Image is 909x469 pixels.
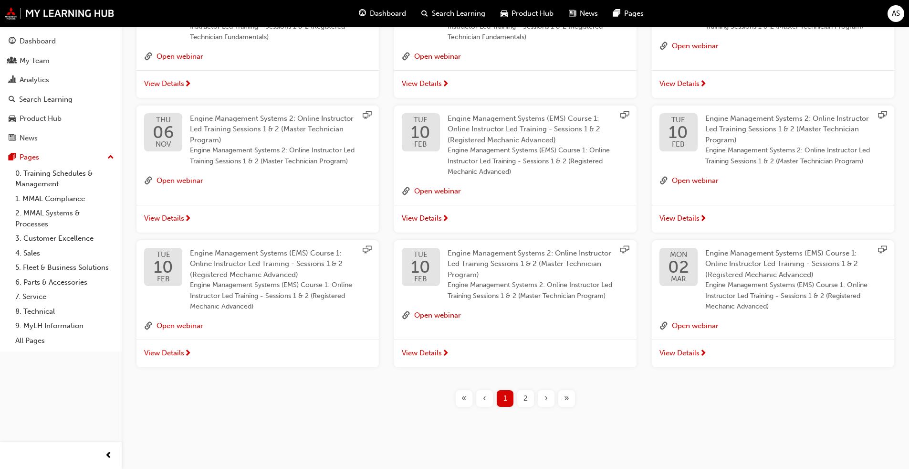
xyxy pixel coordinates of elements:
[411,276,430,283] span: FEB
[157,51,203,63] button: Open webinar
[9,96,15,104] span: search-icon
[672,40,719,52] button: Open webinar
[700,80,707,89] span: next-icon
[20,113,62,124] div: Product Hub
[461,393,467,404] span: «
[136,106,379,233] button: THU06NOVEngine Management Systems 2: Online Instructor Led Training Sessions 1 & 2 (Master Techni...
[652,240,894,367] button: MON02MAREngine Management Systems (EMS) Course 1: Online Instructor Led Training - Sessions 1 & 2...
[394,205,637,233] a: View Details
[11,206,118,231] a: 2. MMAL Systems & Processes
[652,205,894,233] a: View Details
[4,31,118,149] button: DashboardMy TeamAnalyticsSearch LearningProduct HubNews
[402,248,629,302] a: TUE10FEBEngine Management Systems 2: Online Instructor Led Training Sessions 1 & 2 (Master Techni...
[157,174,203,187] button: Open webinar
[19,94,73,105] div: Search Learning
[705,249,858,279] span: Engine Management Systems (EMS) Course 1: Online Instructor Led Training - Sessions 1 & 2 (Regist...
[448,114,600,144] span: Engine Management Systems (EMS) Course 1: Online Instructor Led Training - Sessions 1 & 2 (Regist...
[20,152,39,163] div: Pages
[411,117,430,124] span: TUE
[561,4,606,23] a: news-iconNews
[515,390,536,407] button: Page 2
[11,333,118,348] a: All Pages
[411,141,430,148] span: FEB
[144,51,153,63] span: link-icon
[184,80,191,89] span: next-icon
[351,4,414,23] a: guage-iconDashboard
[402,51,410,63] span: link-icon
[363,245,371,256] span: sessionType_ONLINE_URL-icon
[190,114,354,144] span: Engine Management Systems 2: Online Instructor Led Training Sessions 1 & 2 (Master Technician Pro...
[20,55,50,66] div: My Team
[659,320,668,332] span: link-icon
[394,106,637,233] button: TUE10FEBEngine Management Systems (EMS) Course 1: Online Instructor Led Training - Sessions 1 & 2...
[4,149,118,166] button: Pages
[705,114,869,144] span: Engine Management Systems 2: Online Instructor Led Training Sessions 1 & 2 (Master Technician Pro...
[402,348,442,359] span: View Details
[672,174,719,187] button: Open webinar
[4,32,118,50] a: Dashboard
[878,111,887,121] span: sessionType_ONLINE_URL-icon
[892,8,900,19] span: AS
[136,205,379,233] a: View Details
[154,258,173,276] span: 10
[4,129,118,147] a: News
[144,113,371,167] a: THU06NOVEngine Management Systems 2: Online Instructor Led Training Sessions 1 & 2 (Master Techni...
[442,215,449,224] span: next-icon
[454,390,474,407] button: First page
[414,309,461,321] button: Open webinar
[613,8,620,20] span: pages-icon
[144,248,371,312] a: TUE10FEBEngine Management Systems (EMS) Course 1: Online Instructor Led Training - Sessions 1 & 2...
[402,185,410,198] span: link-icon
[9,37,16,46] span: guage-icon
[9,134,16,143] span: news-icon
[9,115,16,123] span: car-icon
[184,215,191,224] span: next-icon
[9,76,16,85] span: chart-icon
[4,52,118,70] a: My Team
[659,174,668,187] span: link-icon
[580,8,598,19] span: News
[144,174,153,187] span: link-icon
[154,276,173,283] span: FEB
[11,166,118,192] a: 0. Training Schedules & Management
[153,117,174,124] span: THU
[105,450,112,462] span: prev-icon
[20,75,49,85] div: Analytics
[512,8,554,19] span: Product Hub
[474,390,495,407] button: Previous page
[154,251,173,258] span: TUE
[402,213,442,224] span: View Details
[564,393,569,404] span: »
[569,8,576,20] span: news-icon
[536,390,556,407] button: Next page
[414,185,461,198] button: Open webinar
[5,7,115,20] img: mmal
[153,141,174,148] span: NOV
[659,248,887,312] a: MON02MAREngine Management Systems (EMS) Course 1: Online Instructor Led Training - Sessions 1 & 2...
[402,309,410,321] span: link-icon
[624,8,644,19] span: Pages
[11,275,118,290] a: 6. Parts & Accessories
[414,4,493,23] a: search-iconSearch Learning
[652,106,894,233] button: TUE10FEBEngine Management Systems 2: Online Instructor Led Training Sessions 1 & 2 (Master Techni...
[411,124,430,141] span: 10
[495,390,515,407] button: Page 1
[668,276,689,283] span: MAR
[402,113,629,178] a: TUE10FEBEngine Management Systems (EMS) Course 1: Online Instructor Led Training - Sessions 1 & 2...
[11,289,118,304] a: 7. Service
[394,240,637,367] button: TUE10FEBEngine Management Systems 2: Online Instructor Led Training Sessions 1 & 2 (Master Techni...
[620,111,629,121] span: sessionType_ONLINE_URL-icon
[544,393,548,404] span: ›
[144,78,184,89] span: View Details
[394,70,637,98] a: View Details
[878,245,887,256] span: sessionType_ONLINE_URL-icon
[190,280,356,312] span: Engine Management Systems (EMS) Course 1: Online Instructor Led Training - Sessions 1 & 2 (Regist...
[4,110,118,128] a: Product Hub
[700,350,707,358] span: next-icon
[11,231,118,246] a: 3. Customer Excellence
[4,91,118,108] a: Search Learning
[402,78,442,89] span: View Details
[157,320,203,332] button: Open webinar
[888,5,904,22] button: AS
